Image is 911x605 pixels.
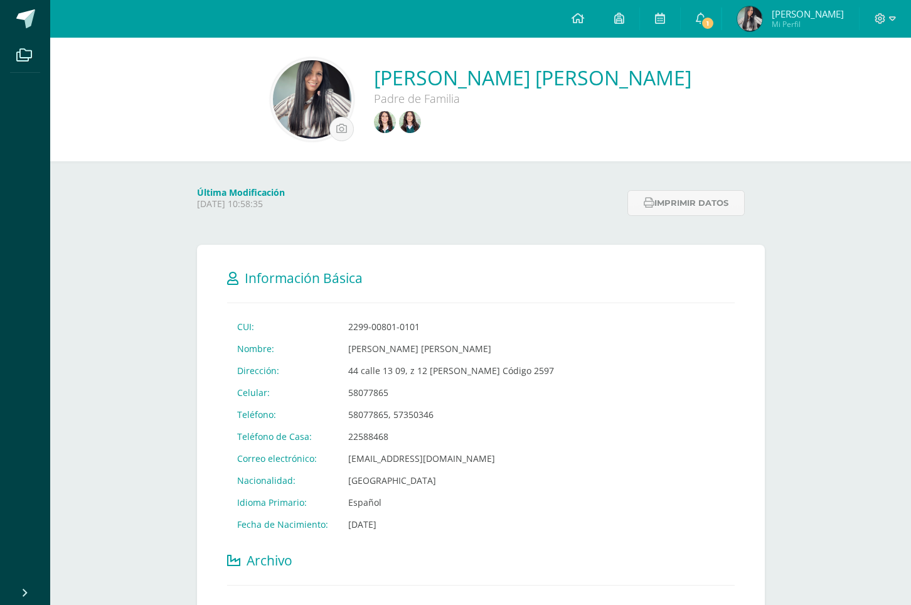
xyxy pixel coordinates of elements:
td: Correo electrónico: [227,447,338,469]
td: 2299-00801-0101 [338,316,564,338]
td: [PERSON_NAME] [PERSON_NAME] [338,338,564,360]
span: Información Básica [245,269,363,287]
span: 1 [701,16,715,30]
div: Padre de Familia [374,91,691,106]
img: fc1d7358278b5ecfd922354b5b0256cd.png [737,6,762,31]
h4: Última Modificación [197,186,621,198]
td: Teléfono de Casa: [227,426,338,447]
img: 55e52b3daeede873a02a37e0ec1e886b.png [399,111,421,133]
a: [PERSON_NAME] [PERSON_NAME] [374,64,691,91]
td: Fecha de Nacimiento: [227,513,338,535]
td: Celular: [227,382,338,404]
td: 44 calle 13 09, z 12 [PERSON_NAME] Código 2597 [338,360,564,382]
td: 58077865 [338,382,564,404]
td: [DATE] [338,513,564,535]
img: 8972c7f4ccc03096f74c727f7a8d9a6d.png [374,111,396,133]
td: Dirección: [227,360,338,382]
button: Imprimir datos [627,190,745,216]
td: Nacionalidad: [227,469,338,491]
p: [DATE] 10:58:35 [197,198,621,210]
td: Idioma Primario: [227,491,338,513]
td: [EMAIL_ADDRESS][DOMAIN_NAME] [338,447,564,469]
td: [GEOGRAPHIC_DATA] [338,469,564,491]
img: 385b3b1586739462712b222de42c8e73.png [273,60,351,139]
span: [PERSON_NAME] [772,8,844,20]
td: Teléfono: [227,404,338,426]
td: Español [338,491,564,513]
span: Archivo [247,552,292,569]
span: Mi Perfil [772,19,844,29]
td: Nombre: [227,338,338,360]
td: 22588468 [338,426,564,447]
td: CUI: [227,316,338,338]
td: 58077865, 57350346 [338,404,564,426]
